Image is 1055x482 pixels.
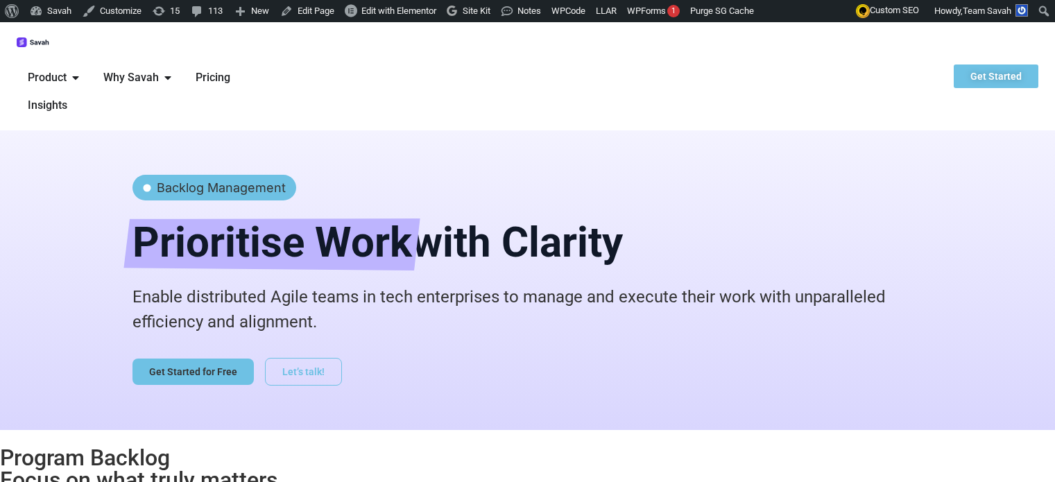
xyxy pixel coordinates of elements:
[132,359,254,385] a: Get Started for Free
[265,358,342,386] a: Let’s talk!
[103,69,159,86] span: Why Savah
[28,69,67,86] span: Product
[132,284,923,334] p: Enable distributed Agile teams in tech enterprises to manage and execute their work with unparall...
[153,178,286,197] span: Backlog Management
[132,214,923,270] h2: with Clarity
[954,64,1038,88] a: Get Started
[17,64,268,119] nav: Menu
[196,69,230,86] a: Pricing
[132,218,412,270] span: Prioritise Work
[28,97,67,114] a: Insights
[463,6,490,16] span: Site Kit
[963,6,1011,16] span: Team Savah
[970,71,1022,81] span: Get Started
[17,64,268,119] div: Menu Toggle
[361,6,436,16] span: Edit with Elementor
[282,367,325,377] span: Let’s talk!
[667,5,680,17] div: 1
[149,367,237,377] span: Get Started for Free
